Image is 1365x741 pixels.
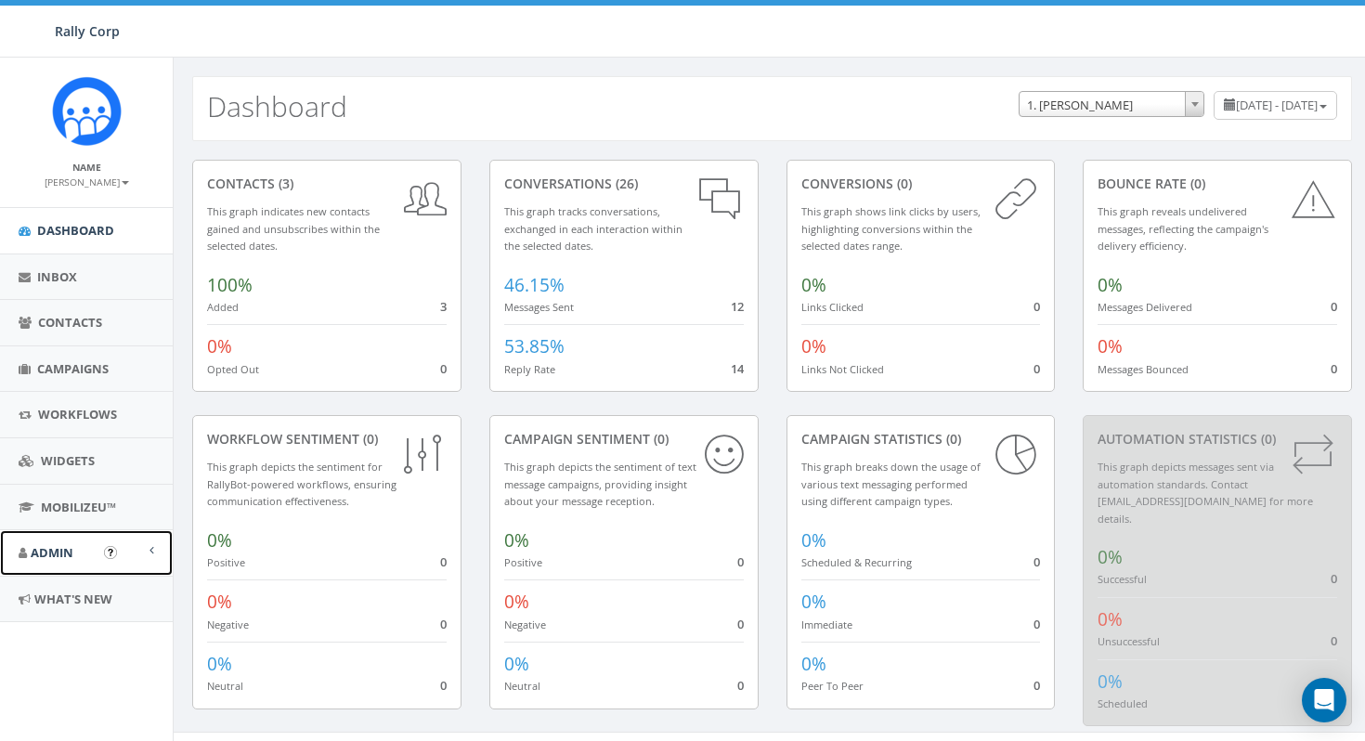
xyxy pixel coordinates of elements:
[207,555,245,569] small: Positive
[440,360,447,377] span: 0
[801,617,852,631] small: Immediate
[504,204,682,253] small: This graph tracks conversations, exchanged in each interaction within the selected dates.
[38,314,102,331] span: Contacts
[504,528,529,552] span: 0%
[504,555,542,569] small: Positive
[504,300,574,314] small: Messages Sent
[801,430,1041,448] div: Campaign Statistics
[504,617,546,631] small: Negative
[801,362,884,376] small: Links Not Clicked
[1331,360,1337,377] span: 0
[207,430,447,448] div: Workflow Sentiment
[1020,92,1203,118] span: 1. James Martin
[1098,460,1313,526] small: This graph depicts messages sent via automation standards. Contact [EMAIL_ADDRESS][DOMAIN_NAME] f...
[801,204,981,253] small: This graph shows link clicks by users, highlighting conversions within the selected dates range.
[504,679,540,693] small: Neutral
[1033,553,1040,570] span: 0
[1098,204,1268,253] small: This graph reveals undelivered messages, reflecting the campaign's delivery efficiency.
[207,91,347,122] h2: Dashboard
[207,204,380,253] small: This graph indicates new contacts gained and unsubscribes within the selected dates.
[38,406,117,422] span: Workflows
[504,652,529,676] span: 0%
[1331,632,1337,649] span: 0
[1331,570,1337,587] span: 0
[37,222,114,239] span: Dashboard
[1098,545,1123,569] span: 0%
[504,362,555,376] small: Reply Rate
[41,499,116,515] span: MobilizeU™
[504,175,744,193] div: conversations
[801,555,912,569] small: Scheduled & Recurring
[942,430,961,448] span: (0)
[504,460,696,508] small: This graph depicts the sentiment of text message campaigns, providing insight about your message ...
[207,460,396,508] small: This graph depicts the sentiment for RallyBot-powered workflows, ensuring communication effective...
[207,617,249,631] small: Negative
[207,300,239,314] small: Added
[45,175,129,188] small: [PERSON_NAME]
[207,590,232,614] span: 0%
[207,679,243,693] small: Neutral
[801,460,981,508] small: This graph breaks down the usage of various text messaging performed using different campaign types.
[1033,616,1040,632] span: 0
[893,175,912,192] span: (0)
[1019,91,1204,117] span: 1. James Martin
[612,175,638,192] span: (26)
[1098,430,1337,448] div: Automation Statistics
[1033,298,1040,315] span: 0
[1098,669,1123,694] span: 0%
[801,273,826,297] span: 0%
[440,616,447,632] span: 0
[801,175,1041,193] div: conversions
[1098,300,1192,314] small: Messages Delivered
[737,553,744,570] span: 0
[737,616,744,632] span: 0
[440,298,447,315] span: 3
[731,298,744,315] span: 12
[504,590,529,614] span: 0%
[1098,362,1189,376] small: Messages Bounced
[801,679,864,693] small: Peer To Peer
[801,590,826,614] span: 0%
[55,22,120,40] span: Rally Corp
[1098,175,1337,193] div: Bounce Rate
[1098,634,1160,648] small: Unsuccessful
[504,334,565,358] span: 53.85%
[737,677,744,694] span: 0
[504,273,565,297] span: 46.15%
[207,273,253,297] span: 100%
[1033,360,1040,377] span: 0
[207,528,232,552] span: 0%
[440,677,447,694] span: 0
[207,175,447,193] div: contacts
[650,430,669,448] span: (0)
[801,334,826,358] span: 0%
[34,591,112,607] span: What's New
[104,546,117,559] button: Open In-App Guide
[359,430,378,448] span: (0)
[801,300,864,314] small: Links Clicked
[440,553,447,570] span: 0
[37,268,77,285] span: Inbox
[72,161,101,174] small: Name
[275,175,293,192] span: (3)
[1098,607,1123,631] span: 0%
[31,544,73,561] span: Admin
[1331,298,1337,315] span: 0
[1098,696,1148,710] small: Scheduled
[1302,678,1346,722] div: Open Intercom Messenger
[801,528,826,552] span: 0%
[1098,273,1123,297] span: 0%
[37,360,109,377] span: Campaigns
[207,362,259,376] small: Opted Out
[1257,430,1276,448] span: (0)
[207,652,232,676] span: 0%
[731,360,744,377] span: 14
[207,334,232,358] span: 0%
[801,652,826,676] span: 0%
[1187,175,1205,192] span: (0)
[52,76,122,146] img: Icon_1.png
[41,452,95,469] span: Widgets
[1033,677,1040,694] span: 0
[1098,572,1147,586] small: Successful
[504,430,744,448] div: Campaign Sentiment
